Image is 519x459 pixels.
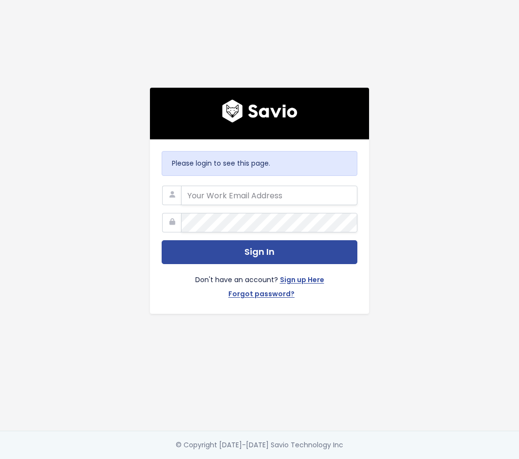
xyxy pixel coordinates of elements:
img: logo600x187.a314fd40982d.png [222,99,297,123]
p: Please login to see this page. [172,157,347,170]
a: Sign up Here [280,274,324,288]
div: Don't have an account? [162,264,357,302]
div: © Copyright [DATE]-[DATE] Savio Technology Inc [176,439,343,451]
input: Your Work Email Address [181,186,357,205]
a: Forgot password? [228,288,295,302]
button: Sign In [162,240,357,264]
